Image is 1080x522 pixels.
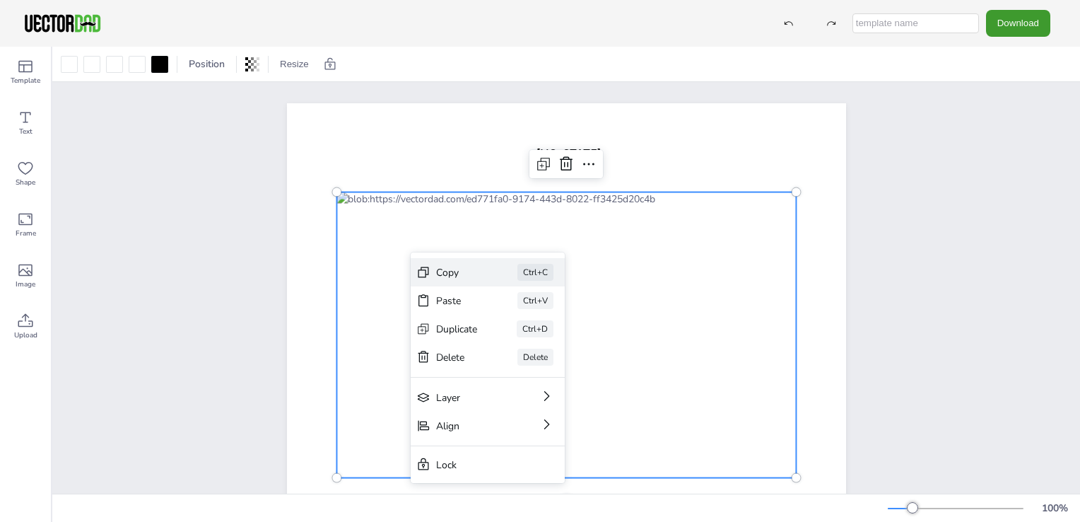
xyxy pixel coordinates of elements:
[517,320,553,337] div: Ctrl+D
[436,458,520,472] div: Lock
[852,13,979,33] input: template name
[14,330,37,341] span: Upload
[11,75,40,86] span: Template
[436,294,478,308] div: Paste
[23,13,102,34] img: VectorDad-1.png
[436,266,478,279] div: Copy
[16,177,35,188] span: Shape
[517,264,553,281] div: Ctrl+C
[16,279,35,290] span: Image
[986,10,1050,36] button: Download
[436,323,477,336] div: Duplicate
[517,349,553,366] div: Delete
[436,419,500,433] div: Align
[536,146,601,164] span: [US_STATE]
[517,292,553,309] div: Ctrl+V
[436,351,478,364] div: Delete
[19,126,33,137] span: Text
[16,228,36,239] span: Frame
[186,57,228,71] span: Position
[436,391,500,405] div: Layer
[1038,501,1072,515] div: 100 %
[274,53,315,76] button: Resize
